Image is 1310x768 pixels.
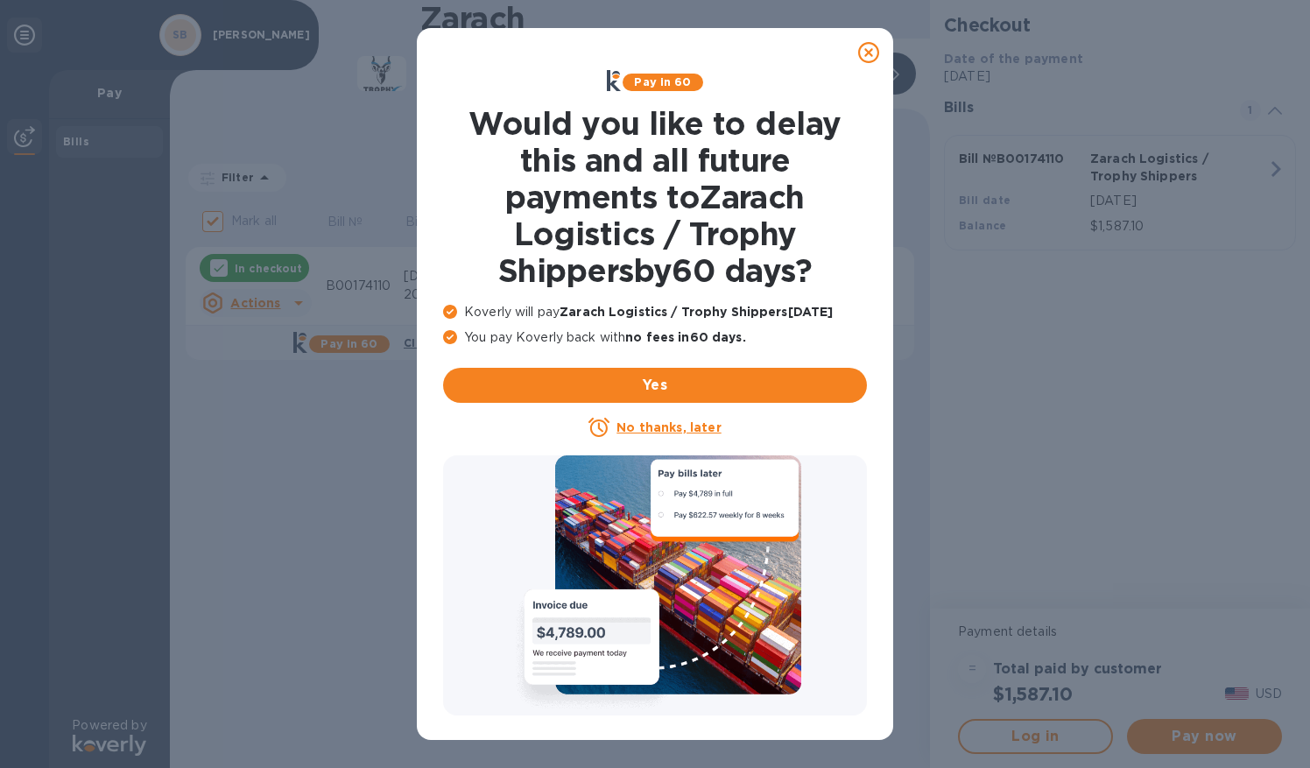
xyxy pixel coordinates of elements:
[634,75,691,88] b: Pay in 60
[616,420,721,434] u: No thanks, later
[560,305,833,319] b: Zarach Logistics / Trophy Shippers [DATE]
[457,375,853,396] span: Yes
[443,368,867,403] button: Yes
[625,330,745,344] b: no fees in 60 days .
[443,303,867,321] p: Koverly will pay
[443,105,867,289] h1: Would you like to delay this and all future payments to Zarach Logistics / Trophy Shippers by 60 ...
[443,328,867,347] p: You pay Koverly back with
